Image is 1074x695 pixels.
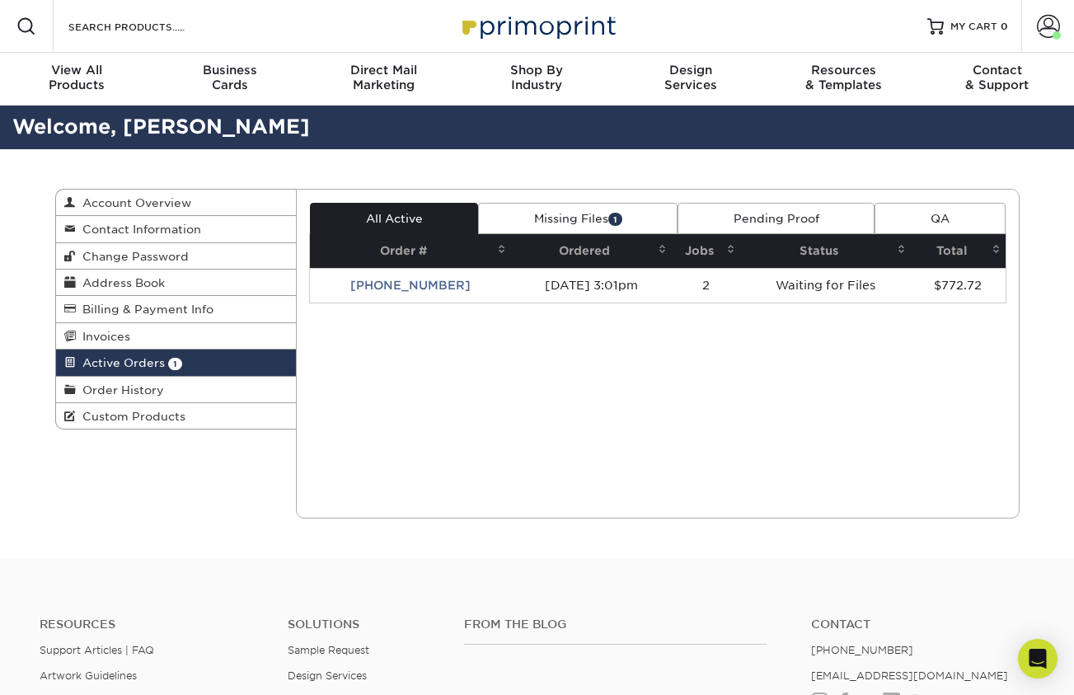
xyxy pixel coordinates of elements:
span: Invoices [76,330,130,343]
div: & Templates [767,63,921,92]
td: $772.72 [911,268,1005,303]
a: Contact Information [56,216,297,242]
span: Active Orders [76,356,165,369]
a: Invoices [56,323,297,350]
a: Resources& Templates [767,53,921,106]
a: All Active [310,203,478,234]
td: Waiting for Files [740,268,911,303]
span: 1 [168,358,182,370]
a: Account Overview [56,190,297,216]
h4: From the Blog [464,618,767,632]
a: Pending Proof [678,203,875,234]
span: Account Overview [76,196,191,209]
a: [PHONE_NUMBER] [811,644,913,656]
th: Jobs [672,234,741,268]
a: Shop ByIndustry [460,53,613,106]
div: Marketing [307,63,460,92]
a: BusinessCards [153,53,307,106]
span: Order History [76,383,164,397]
a: Billing & Payment Info [56,296,297,322]
td: [PHONE_NUMBER] [310,268,511,303]
span: Billing & Payment Info [76,303,213,316]
span: Resources [767,63,921,77]
span: Contact Information [76,223,201,236]
a: Active Orders 1 [56,350,297,376]
div: & Support [921,63,1074,92]
span: Address Book [76,276,165,289]
a: Direct MailMarketing [307,53,460,106]
span: 0 [1001,21,1008,32]
th: Ordered [511,234,672,268]
span: 1 [608,213,622,225]
th: Status [740,234,911,268]
h4: Resources [40,618,263,632]
th: Order # [310,234,511,268]
img: Primoprint [455,8,620,44]
div: Services [614,63,767,92]
h4: Solutions [288,618,440,632]
a: Address Book [56,270,297,296]
input: SEARCH PRODUCTS..... [67,16,227,36]
div: Industry [460,63,613,92]
span: Design [614,63,767,77]
a: Contact& Support [921,53,1074,106]
td: [DATE] 3:01pm [511,268,672,303]
span: Custom Products [76,410,185,423]
span: Shop By [460,63,613,77]
th: Total [911,234,1005,268]
div: Open Intercom Messenger [1018,639,1058,679]
span: MY CART [950,20,997,34]
span: Business [153,63,307,77]
span: Direct Mail [307,63,460,77]
div: Cards [153,63,307,92]
span: Change Password [76,250,189,263]
a: [EMAIL_ADDRESS][DOMAIN_NAME] [811,669,1008,682]
a: QA [875,203,1005,234]
a: Design Services [288,669,367,682]
td: 2 [672,268,741,303]
a: Change Password [56,243,297,270]
a: Contact [811,618,1034,632]
a: Sample Request [288,644,369,656]
a: Missing Files1 [478,203,678,234]
a: Order History [56,377,297,403]
a: DesignServices [614,53,767,106]
span: Contact [921,63,1074,77]
a: Custom Products [56,403,297,429]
